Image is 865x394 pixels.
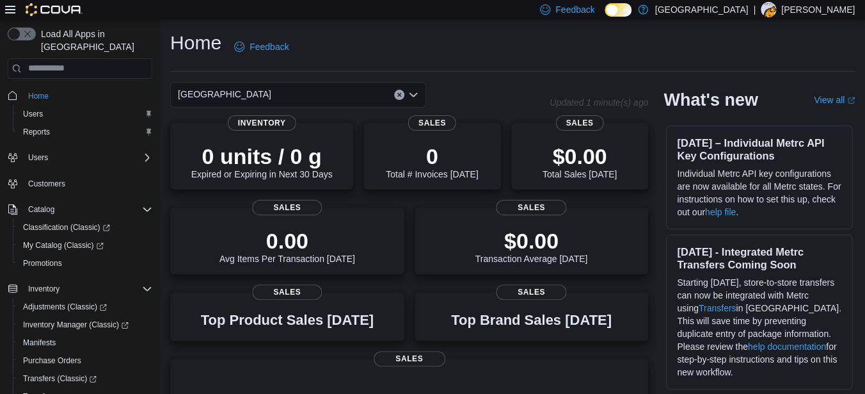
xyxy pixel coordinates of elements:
button: Inventory [23,281,65,297]
span: Promotions [23,258,62,268]
h3: [DATE] - Integrated Metrc Transfers Coming Soon [677,245,841,271]
span: Reports [18,124,152,140]
span: Inventory [228,115,296,131]
button: Open list of options [408,90,418,100]
span: Users [23,150,152,165]
span: Adjustments (Classic) [18,299,152,315]
h3: Top Product Sales [DATE] [201,313,374,328]
span: Classification (Classic) [18,220,152,235]
a: Transfers (Classic) [18,371,102,386]
a: help documentation [748,341,826,352]
button: Users [23,150,53,165]
a: My Catalog (Classic) [13,236,157,254]
span: Inventory Manager (Classic) [18,317,152,332]
a: Users [18,106,48,122]
p: Starting [DATE], store-to-store transfers can now be integrated with Metrc using in [GEOGRAPHIC_D... [677,276,841,379]
p: [PERSON_NAME] [781,2,855,17]
span: Inventory [28,284,60,294]
span: Promotions [18,256,152,271]
h3: Top Brand Sales [DATE] [451,313,612,328]
a: Inventory Manager (Classic) [18,317,134,332]
div: Total Sales [DATE] [543,144,617,179]
button: Users [3,149,157,167]
p: Updated 1 minute(s) ago [550,97,648,108]
span: Sales [374,351,445,366]
span: Sales [496,200,567,215]
a: Home [23,88,54,104]
div: Avg Items Per Transaction [DATE] [219,228,355,264]
button: Inventory [3,280,157,298]
a: Adjustments (Classic) [13,298,157,316]
a: View allExternal link [814,95,855,105]
span: Inventory Manager (Classic) [23,320,129,330]
span: Classification (Classic) [23,222,110,233]
a: Classification (Classic) [18,220,115,235]
button: Reports [13,123,157,141]
span: Transfers (Classic) [23,373,97,384]
img: Cova [26,3,83,16]
span: Sales [496,284,567,300]
a: Promotions [18,256,67,271]
span: Feedback [250,40,289,53]
p: 0.00 [219,228,355,254]
span: Manifests [18,335,152,350]
span: Transfers (Classic) [18,371,152,386]
button: Purchase Orders [13,352,157,370]
a: Reports [18,124,55,140]
a: Adjustments (Classic) [18,299,112,315]
h1: Home [170,30,221,56]
input: Dark Mode [605,3,631,17]
button: Home [3,86,157,105]
span: Sales [252,284,322,300]
a: Manifests [18,335,61,350]
div: Total # Invoices [DATE] [386,144,478,179]
a: My Catalog (Classic) [18,238,109,253]
span: Catalog [23,202,152,217]
span: Sales [408,115,456,131]
button: Customers [3,174,157,193]
button: Promotions [13,254,157,272]
span: Purchase Orders [23,356,81,366]
span: Home [23,88,152,104]
span: Feedback [555,3,594,16]
span: Customers [28,179,65,189]
svg: External link [847,97,855,104]
a: help file [705,207,736,217]
a: Feedback [229,34,294,60]
span: Users [23,109,43,119]
div: Expired or Expiring in Next 30 Days [191,144,333,179]
p: 0 units / 0 g [191,144,333,169]
span: Catalog [28,204,54,215]
span: Manifests [23,338,56,348]
a: Customers [23,176,70,192]
button: Manifests [13,334,157,352]
span: Reports [23,127,50,137]
span: Purchase Orders [18,353,152,368]
span: Load All Apps in [GEOGRAPHIC_DATA] [36,28,152,53]
p: | [753,2,756,17]
button: Catalog [3,201,157,218]
a: Transfers (Classic) [13,370,157,388]
a: Purchase Orders [18,353,86,368]
h3: [DATE] – Individual Metrc API Key Configurations [677,136,841,162]
span: Sales [555,115,603,131]
span: Inventory [23,281,152,297]
p: Individual Metrc API key configurations are now available for all Metrc states. For instructions ... [677,167,841,218]
a: Transfers [699,303,736,313]
p: $0.00 [475,228,588,254]
div: Heather Whitfield [761,2,776,17]
span: My Catalog (Classic) [18,238,152,253]
p: [GEOGRAPHIC_DATA] [655,2,748,17]
div: Transaction Average [DATE] [475,228,588,264]
span: [GEOGRAPHIC_DATA] [178,86,271,102]
span: Users [28,152,48,163]
p: 0 [386,144,478,169]
span: Home [28,91,49,101]
h2: What's new [663,90,758,110]
span: Adjustments (Classic) [23,302,107,312]
p: $0.00 [543,144,617,169]
a: Inventory Manager (Classic) [13,316,157,334]
span: Users [18,106,152,122]
button: Clear input [394,90,404,100]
